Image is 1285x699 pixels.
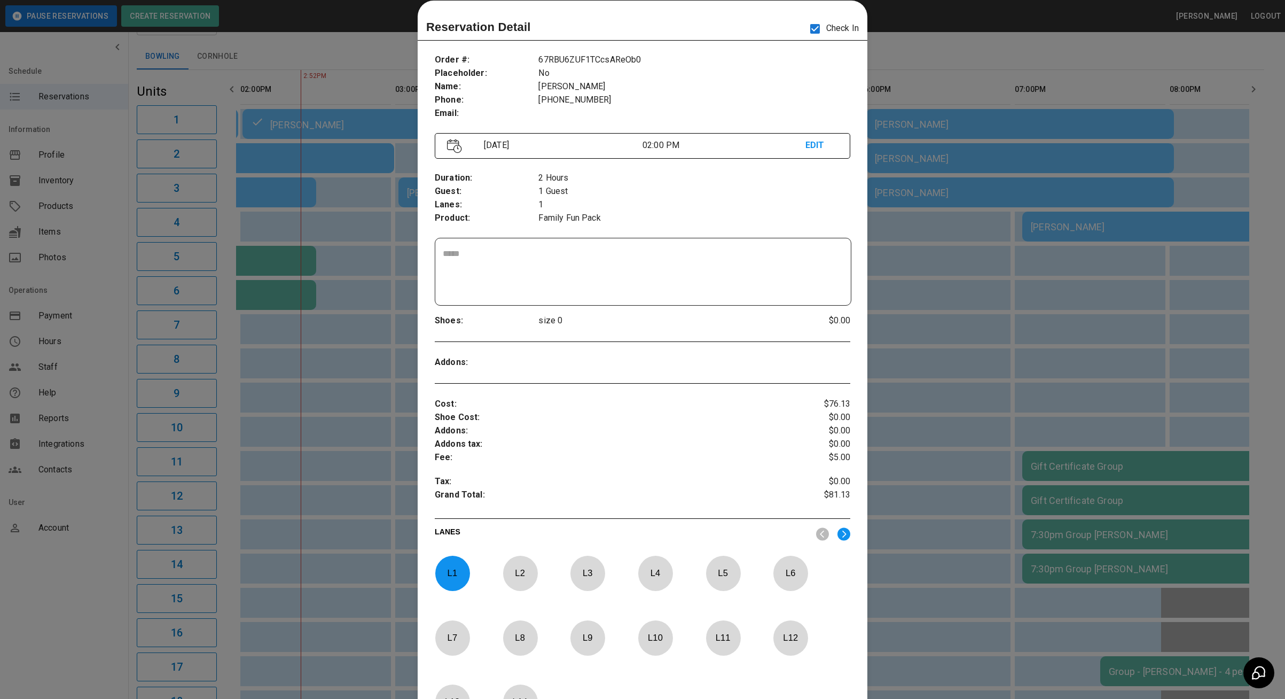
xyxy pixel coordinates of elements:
p: $81.13 [781,488,850,504]
p: $5.00 [781,451,850,464]
p: Name : [435,80,539,94]
p: Reservation Detail [426,18,531,36]
p: L 9 [570,625,605,650]
p: Addons : [435,356,539,369]
p: Email : [435,107,539,120]
p: Product : [435,212,539,225]
p: [DATE] [480,139,642,152]
p: Order # : [435,53,539,67]
p: EDIT [805,139,838,152]
p: Grand Total : [435,488,781,504]
p: L 10 [638,625,673,650]
p: size 0 [538,314,781,327]
p: Cost : [435,398,781,411]
p: Shoes : [435,314,539,328]
p: $76.13 [781,398,850,411]
p: 1 [538,198,850,212]
p: Addons tax : [435,438,781,451]
p: Lanes : [435,198,539,212]
p: [PHONE_NUMBER] [538,94,850,107]
p: Phone : [435,94,539,107]
p: $0.00 [781,411,850,424]
p: L 2 [503,561,538,586]
p: 1 Guest [538,185,850,198]
p: [PERSON_NAME] [538,80,850,94]
p: L 12 [773,625,808,650]
p: Guest : [435,185,539,198]
p: Fee : [435,451,781,464]
img: nav_left.svg [816,527,829,541]
img: Vector [447,139,462,153]
p: 2 Hours [538,172,850,185]
p: 02:00 PM [642,139,805,152]
p: Placeholder : [435,67,539,80]
p: Tax : [435,475,781,488]
p: L 3 [570,561,605,586]
p: Addons : [435,424,781,438]
p: L 4 [638,561,673,586]
p: No [538,67,850,80]
img: right.svg [837,527,850,541]
p: $0.00 [781,314,850,327]
p: Duration : [435,172,539,185]
p: $0.00 [781,475,850,488]
p: L 1 [435,561,470,586]
p: L 5 [706,561,741,586]
p: 67RBU6ZUF1TCcsAReOb0 [538,53,850,67]
p: L 11 [706,625,741,650]
p: L 8 [503,625,538,650]
p: $0.00 [781,438,850,451]
p: $0.00 [781,424,850,438]
p: Family Fun Pack [538,212,850,225]
p: L 7 [435,625,470,650]
p: LANES [435,526,808,541]
p: Check In [804,18,859,40]
p: L 6 [773,561,808,586]
p: Shoe Cost : [435,411,781,424]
